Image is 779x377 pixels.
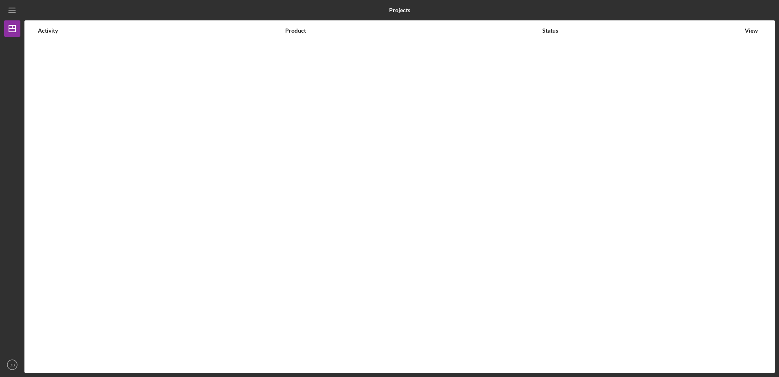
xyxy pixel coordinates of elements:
[741,27,761,34] div: View
[285,27,541,34] div: Product
[542,27,740,34] div: Status
[4,357,20,373] button: DB
[9,363,15,367] text: DB
[38,27,284,34] div: Activity
[389,7,410,13] b: Projects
